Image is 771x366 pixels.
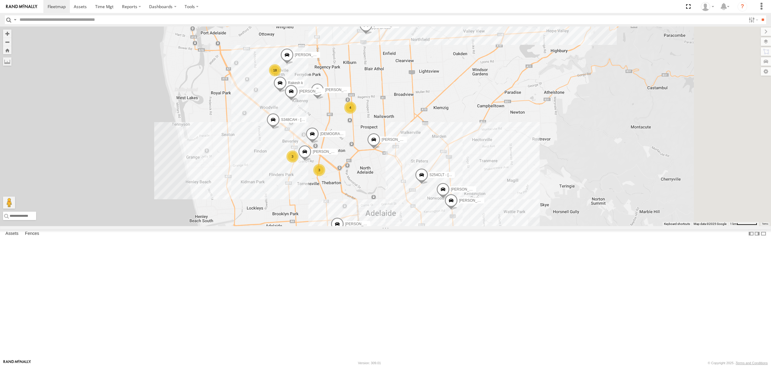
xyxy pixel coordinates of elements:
label: Fences [22,229,42,238]
span: [PERSON_NAME] [345,222,375,226]
span: [PERSON_NAME] [295,53,325,57]
label: Dock Summary Table to the Left [748,229,754,238]
span: Rakesh k [288,81,303,85]
label: Measure [3,57,11,66]
button: Map Scale: 1 km per 64 pixels [728,222,759,226]
span: [PERSON_NAME] [382,138,411,142]
span: [DEMOGRAPHIC_DATA][PERSON_NAME] [320,132,390,136]
div: 3 [286,150,298,162]
span: [PERSON_NAME] [299,90,329,94]
div: Version: 309.01 [358,361,381,365]
label: Map Settings [761,67,771,76]
div: 3 [313,164,325,176]
a: Terms and Conditions [736,361,768,365]
label: Hide Summary Table [760,229,766,238]
span: [PERSON_NAME] [459,198,489,203]
span: [PERSON_NAME] [325,88,355,92]
button: Keyboard shortcuts [664,222,690,226]
div: 4 [344,102,356,114]
div: Peter Lu [699,2,716,11]
img: rand-logo.svg [6,5,37,9]
span: [PERSON_NAME] [451,188,481,192]
button: Drag Pegman onto the map to open Street View [3,197,15,209]
button: Zoom in [3,30,11,38]
label: Assets [2,229,21,238]
span: Map data ©2025 Google [694,222,726,226]
i: ? [738,2,747,11]
span: 1 km [730,222,737,226]
span: S254CLT - [PERSON_NAME] [429,173,477,177]
div: 18 [269,64,281,76]
span: S348CAH - [PERSON_NAME] [281,118,330,122]
button: Zoom Home [3,46,11,54]
a: Terms (opens in new tab) [762,223,768,225]
a: Visit our Website [3,360,31,366]
label: Dock Summary Table to the Right [754,229,760,238]
label: Search Query [13,15,17,24]
label: Search Filter Options [746,15,759,24]
span: [PERSON_NAME] [313,150,342,154]
button: Zoom out [3,38,11,46]
div: © Copyright 2025 - [708,361,768,365]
